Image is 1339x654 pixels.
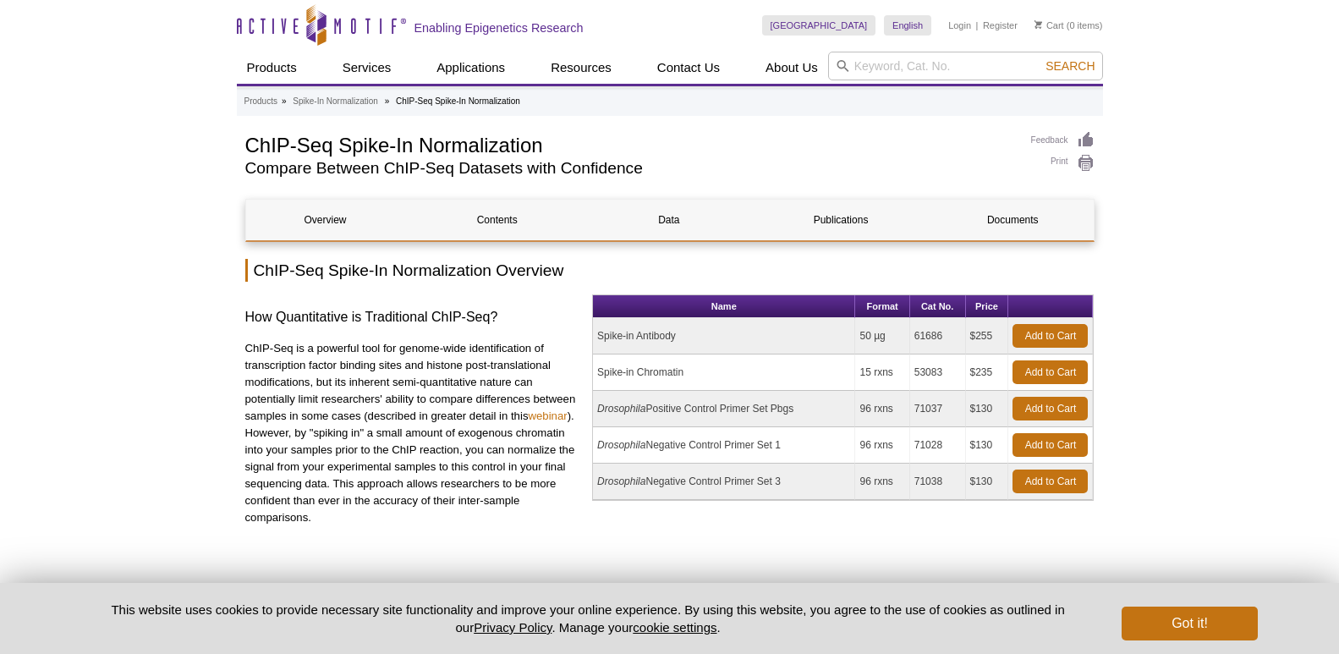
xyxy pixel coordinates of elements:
[593,354,855,391] td: Spike-in Chromatin
[1012,397,1088,420] a: Add to Cart
[245,307,580,327] h3: How Quantitative is Traditional ChIP-Seq?
[910,391,966,427] td: 71037
[245,161,1014,176] h2: Compare Between ChIP-Seq Datasets with Confidence
[245,340,580,526] p: ChIP-Seq is a powerful tool for genome-wide identification of transcription factor binding sites ...
[933,200,1092,240] a: Documents
[910,464,966,500] td: 71038
[976,15,979,36] li: |
[1012,324,1088,348] a: Add to Cart
[910,354,966,391] td: 53083
[1031,154,1095,173] a: Print
[282,96,287,106] li: »
[1045,59,1095,73] span: Search
[983,19,1018,31] a: Register
[246,200,405,240] a: Overview
[82,601,1095,636] p: This website uses cookies to provide necessary site functionality and improve your online experie...
[597,475,645,487] i: Drosophila
[966,391,1009,427] td: $130
[593,391,855,427] td: Positive Control Primer Set Pbgs
[293,94,378,109] a: Spike-In Normalization
[966,354,1009,391] td: $235
[855,464,909,500] td: 96 rxns
[948,19,971,31] a: Login
[647,52,730,84] a: Contact Us
[1012,433,1088,457] a: Add to Cart
[332,52,402,84] a: Services
[966,464,1009,500] td: $130
[593,295,855,318] th: Name
[755,52,828,84] a: About Us
[385,96,390,106] li: »
[1034,20,1042,29] img: Your Cart
[245,259,1095,282] h2: ChIP-Seq Spike-In Normalization Overview
[541,52,622,84] a: Resources
[1122,607,1257,640] button: Got it!
[884,15,931,36] a: English
[828,52,1103,80] input: Keyword, Cat. No.
[1034,15,1103,36] li: (0 items)
[1034,19,1064,31] a: Cart
[1031,131,1095,150] a: Feedback
[244,94,277,109] a: Products
[1012,470,1088,493] a: Add to Cart
[414,20,584,36] h2: Enabling Epigenetics Research
[910,427,966,464] td: 71028
[593,464,855,500] td: Negative Control Primer Set 3
[1012,360,1088,384] a: Add to Cart
[474,620,552,635] a: Privacy Policy
[593,427,855,464] td: Negative Control Primer Set 1
[1040,58,1100,74] button: Search
[910,295,966,318] th: Cat No.
[966,427,1009,464] td: $130
[528,409,567,422] a: webinar
[590,200,749,240] a: Data
[245,131,1014,157] h1: ChIP-Seq Spike-In Normalization
[855,427,909,464] td: 96 rxns
[966,295,1009,318] th: Price
[593,318,855,354] td: Spike-in Antibody
[237,52,307,84] a: Products
[855,318,909,354] td: 50 µg
[418,200,577,240] a: Contents
[597,439,645,451] i: Drosophila
[855,354,909,391] td: 15 rxns
[633,620,716,635] button: cookie settings
[426,52,515,84] a: Applications
[396,96,520,106] li: ChIP-Seq Spike-In Normalization
[966,318,1009,354] td: $255
[761,200,920,240] a: Publications
[597,403,645,415] i: Drosophila
[762,15,876,36] a: [GEOGRAPHIC_DATA]
[855,295,909,318] th: Format
[910,318,966,354] td: 61686
[855,391,909,427] td: 96 rxns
